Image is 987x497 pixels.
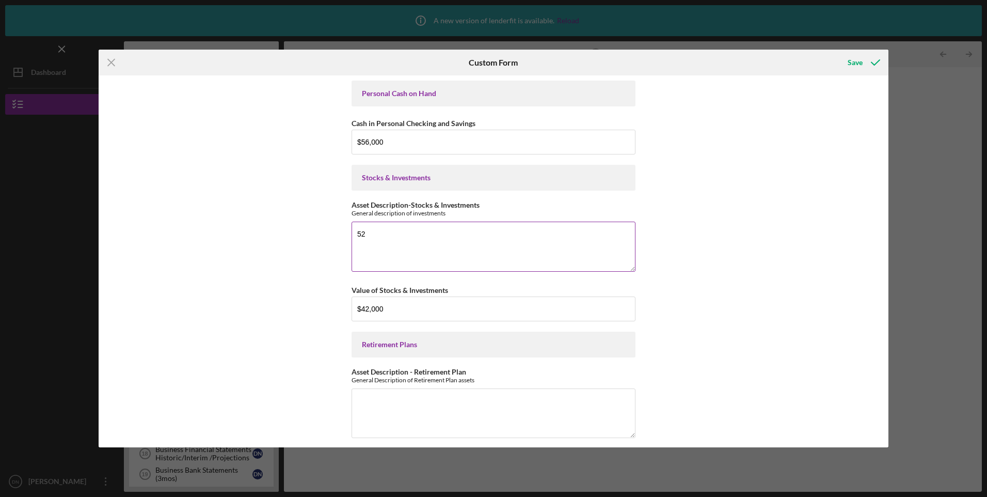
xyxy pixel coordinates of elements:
div: General description of investments [352,209,635,217]
textarea: 52 [352,222,635,271]
label: Asset Description-Stocks & Investments [352,200,480,209]
div: General Description of Retirement Plan assets [352,376,635,384]
label: Value of Stocks & Investments [352,286,448,294]
label: Cash in Personal Checking and Savings [352,119,475,128]
label: Asset Description - Retirement Plan [352,367,466,376]
div: Save [848,52,863,73]
div: Personal Cash on Hand [362,89,625,98]
div: Stocks & Investments [362,174,625,182]
h6: Custom Form [469,58,518,67]
button: Save [837,52,888,73]
div: Retirement Plans [362,340,625,349]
